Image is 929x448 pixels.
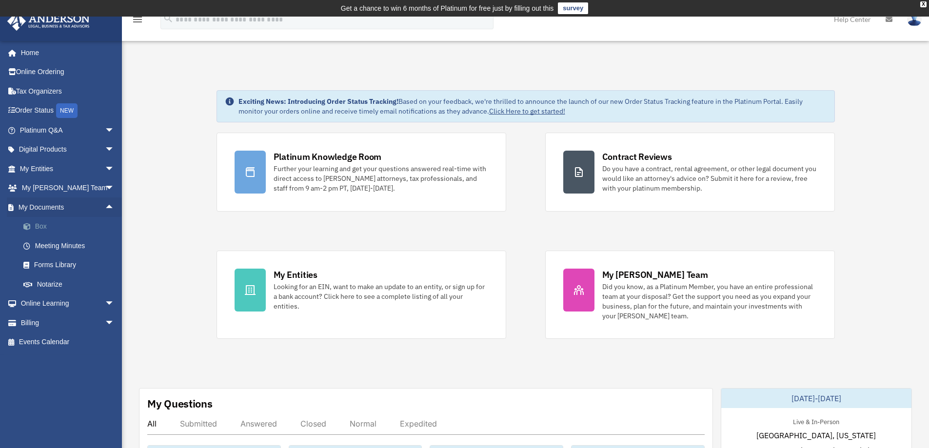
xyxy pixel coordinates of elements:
[105,140,124,160] span: arrow_drop_down
[105,294,124,314] span: arrow_drop_down
[105,120,124,140] span: arrow_drop_down
[7,43,124,62] a: Home
[274,269,317,281] div: My Entities
[7,140,129,159] a: Digital Productsarrow_drop_down
[721,389,911,408] div: [DATE]-[DATE]
[180,419,217,429] div: Submitted
[217,251,506,339] a: My Entities Looking for an EIN, want to make an update to an entity, or sign up for a bank accoun...
[7,294,129,313] a: Online Learningarrow_drop_down
[7,62,129,82] a: Online Ordering
[14,255,129,275] a: Forms Library
[14,236,129,255] a: Meeting Minutes
[907,12,922,26] img: User Pic
[7,120,129,140] a: Platinum Q&Aarrow_drop_down
[274,164,488,193] div: Further your learning and get your questions answered real-time with direct access to [PERSON_NAM...
[602,151,672,163] div: Contract Reviews
[274,151,382,163] div: Platinum Knowledge Room
[105,159,124,179] span: arrow_drop_down
[147,396,213,411] div: My Questions
[163,13,174,24] i: search
[132,14,143,25] i: menu
[240,419,277,429] div: Answered
[56,103,78,118] div: NEW
[105,178,124,198] span: arrow_drop_down
[7,178,129,198] a: My [PERSON_NAME] Teamarrow_drop_down
[105,313,124,333] span: arrow_drop_down
[7,101,129,121] a: Order StatusNEW
[756,429,876,441] span: [GEOGRAPHIC_DATA], [US_STATE]
[7,313,129,332] a: Billingarrow_drop_down
[920,1,927,7] div: close
[558,2,588,14] a: survey
[238,97,398,106] strong: Exciting News: Introducing Order Status Tracking!
[602,269,708,281] div: My [PERSON_NAME] Team
[7,159,129,178] a: My Entitiesarrow_drop_down
[132,17,143,25] a: menu
[785,416,847,426] div: Live & In-Person
[489,107,565,116] a: Click Here to get started!
[7,197,129,217] a: My Documentsarrow_drop_up
[147,419,157,429] div: All
[4,12,93,31] img: Anderson Advisors Platinum Portal
[14,217,129,236] a: Box
[545,133,835,212] a: Contract Reviews Do you have a contract, rental agreement, or other legal document you would like...
[14,274,129,294] a: Notarize
[7,81,129,101] a: Tax Organizers
[300,419,326,429] div: Closed
[105,197,124,217] span: arrow_drop_up
[217,133,506,212] a: Platinum Knowledge Room Further your learning and get your questions answered real-time with dire...
[341,2,554,14] div: Get a chance to win 6 months of Platinum for free just by filling out this
[7,332,129,352] a: Events Calendar
[400,419,437,429] div: Expedited
[350,419,376,429] div: Normal
[274,282,488,311] div: Looking for an EIN, want to make an update to an entity, or sign up for a bank account? Click her...
[602,282,817,321] div: Did you know, as a Platinum Member, you have an entire professional team at your disposal? Get th...
[602,164,817,193] div: Do you have a contract, rental agreement, or other legal document you would like an attorney's ad...
[238,97,827,116] div: Based on your feedback, we're thrilled to announce the launch of our new Order Status Tracking fe...
[545,251,835,339] a: My [PERSON_NAME] Team Did you know, as a Platinum Member, you have an entire professional team at...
